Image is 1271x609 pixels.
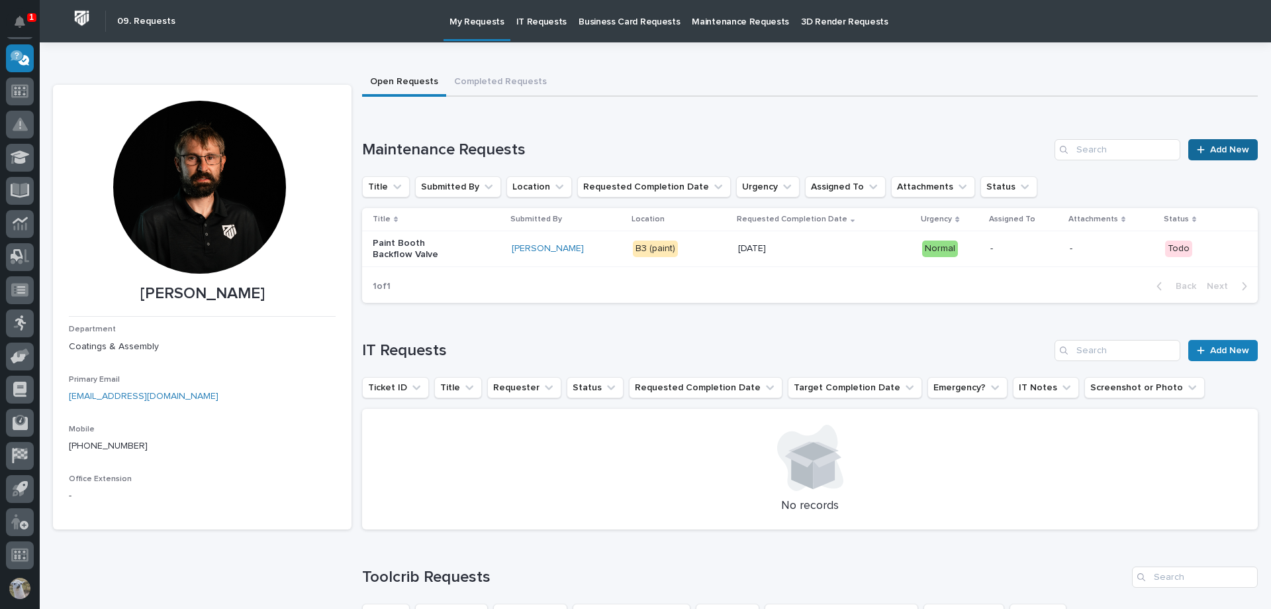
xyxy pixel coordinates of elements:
button: Requested Completion Date [629,377,782,398]
button: Title [362,176,410,197]
button: Back [1146,280,1201,292]
span: Back [1168,280,1196,292]
span: Primary Email [69,376,120,384]
input: Search [1055,139,1180,160]
a: [EMAIL_ADDRESS][DOMAIN_NAME] [69,392,218,401]
button: Emergency? [927,377,1008,398]
button: Ticket ID [362,377,429,398]
p: Urgency [921,212,952,227]
span: Department [69,325,116,333]
button: Urgency [736,176,800,197]
span: Mobile [69,425,95,433]
button: Title [434,377,482,398]
button: Location [506,176,572,197]
p: Status [1164,212,1189,227]
p: - [990,243,1059,254]
button: Status [980,176,1037,197]
p: [DATE] [738,243,821,254]
button: Assigned To [805,176,886,197]
a: Add New [1188,139,1258,160]
input: Search [1132,567,1258,588]
div: Normal [922,241,958,257]
button: Open Requests [362,69,446,97]
button: Submitted By [415,176,501,197]
h1: IT Requests [362,341,1049,360]
button: Status [567,377,624,398]
button: Attachments [891,176,975,197]
a: [PERSON_NAME] [512,243,584,254]
span: Add New [1210,346,1249,355]
p: Submitted By [510,212,562,227]
p: Title [373,212,391,227]
p: No records [378,499,1242,514]
p: - [1070,243,1153,254]
a: [PHONE_NUMBER] [69,441,148,451]
span: Office Extension [69,475,132,483]
h1: Toolcrib Requests [362,568,1127,587]
p: 1 of 1 [362,270,401,303]
p: [PERSON_NAME] [69,284,336,304]
p: Requested Completion Date [737,212,847,227]
p: Paint Booth Backflow Valve [373,238,455,260]
button: Notifications [6,8,34,36]
button: Screenshot or Photo [1084,377,1205,398]
p: Assigned To [989,212,1035,227]
span: Add New [1210,145,1249,154]
img: Workspace Logo [70,6,94,30]
p: Location [632,212,665,227]
button: Requested Completion Date [577,176,731,197]
button: Requester [487,377,561,398]
div: Notifications1 [17,16,34,37]
h1: Maintenance Requests [362,140,1049,160]
h2: 09. Requests [117,16,175,27]
button: IT Notes [1013,377,1079,398]
a: Add New [1188,340,1258,361]
button: users-avatar [6,575,34,602]
button: Next [1201,280,1258,292]
div: B3 (paint) [633,241,678,257]
p: 1 [29,13,34,22]
p: - [69,489,336,503]
div: Todo [1165,241,1192,257]
button: Completed Requests [446,69,555,97]
tr: Paint Booth Backflow Valve[PERSON_NAME] B3 (paint)[DATE]Normal--Todo [362,231,1258,267]
button: Target Completion Date [788,377,922,398]
span: Next [1207,280,1236,292]
p: Coatings & Assembly [69,340,336,354]
p: Attachments [1068,212,1118,227]
input: Search [1055,340,1180,361]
